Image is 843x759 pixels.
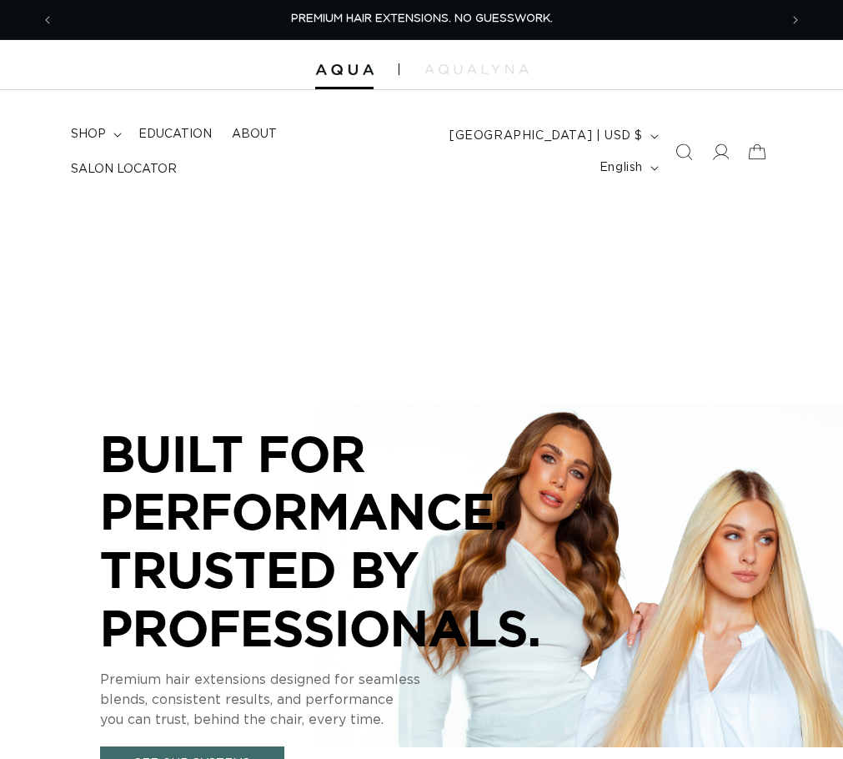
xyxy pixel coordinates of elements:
summary: shop [61,117,128,152]
button: [GEOGRAPHIC_DATA] | USD $ [439,120,665,152]
img: Aqua Hair Extensions [315,64,374,76]
span: About [232,127,277,142]
span: [GEOGRAPHIC_DATA] | USD $ [449,128,643,145]
button: Previous announcement [29,4,66,36]
button: English [590,152,665,183]
p: Premium hair extensions designed for seamless blends, consistent results, and performance you can... [100,670,600,730]
a: About [222,117,287,152]
a: Education [128,117,222,152]
span: shop [71,127,106,142]
span: Salon Locator [71,162,177,177]
span: English [600,159,643,177]
img: aqualyna.com [424,64,529,74]
summary: Search [665,133,702,170]
span: Education [138,127,212,142]
span: PREMIUM HAIR EXTENSIONS. NO GUESSWORK. [291,13,553,24]
a: Salon Locator [61,152,187,187]
button: Next announcement [777,4,814,36]
p: BUILT FOR PERFORMANCE. TRUSTED BY PROFESSIONALS. [100,425,600,656]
